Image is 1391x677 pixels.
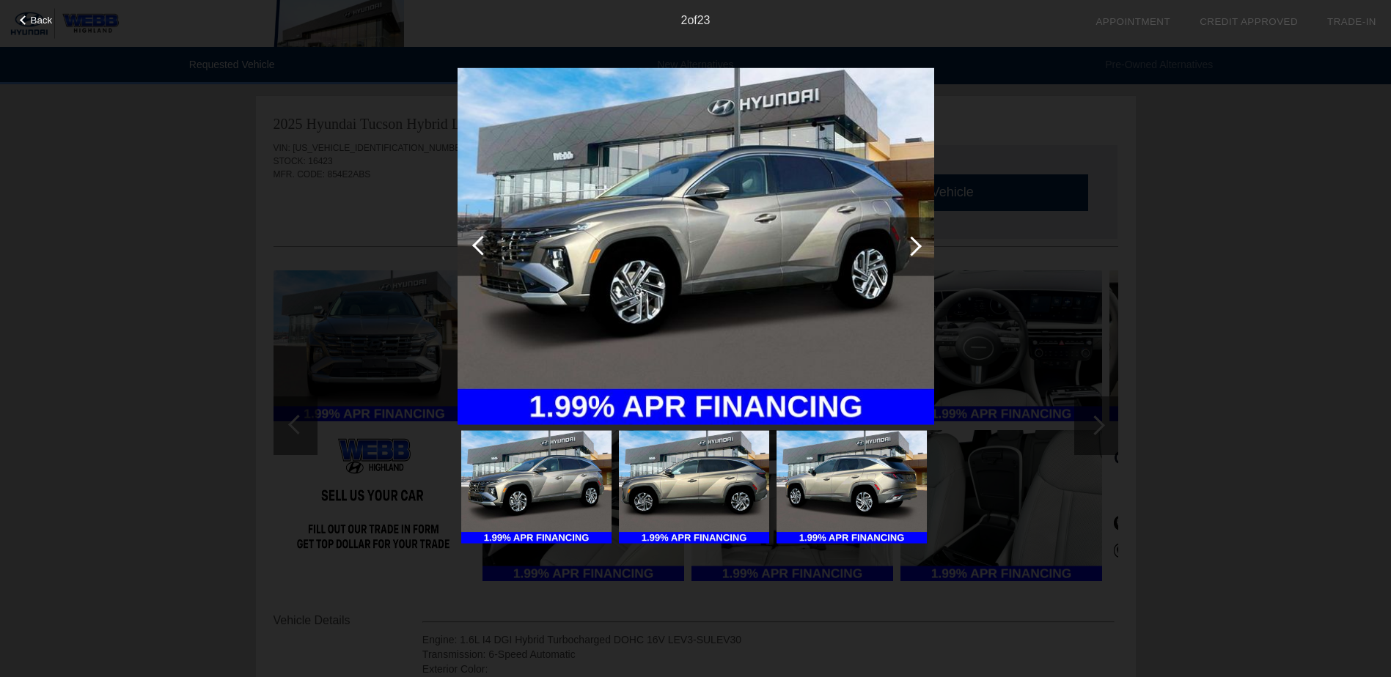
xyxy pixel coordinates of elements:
a: Trade-In [1327,16,1376,27]
img: 42284316-317c-4479-8336-2671b8d435a0.jpg [777,431,927,544]
span: 2 [680,14,687,26]
span: 23 [697,14,711,26]
img: a7d75d08-afee-461c-994b-0da2fc270d41.jpg [619,431,769,544]
img: 88c37fe9-531c-4df1-a253-8ae4445b2972.jpg [461,431,612,544]
span: Back [31,15,53,26]
a: Credit Approved [1200,16,1298,27]
a: Appointment [1095,16,1170,27]
img: 88c37fe9-531c-4df1-a253-8ae4445b2972.jpg [458,67,934,425]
